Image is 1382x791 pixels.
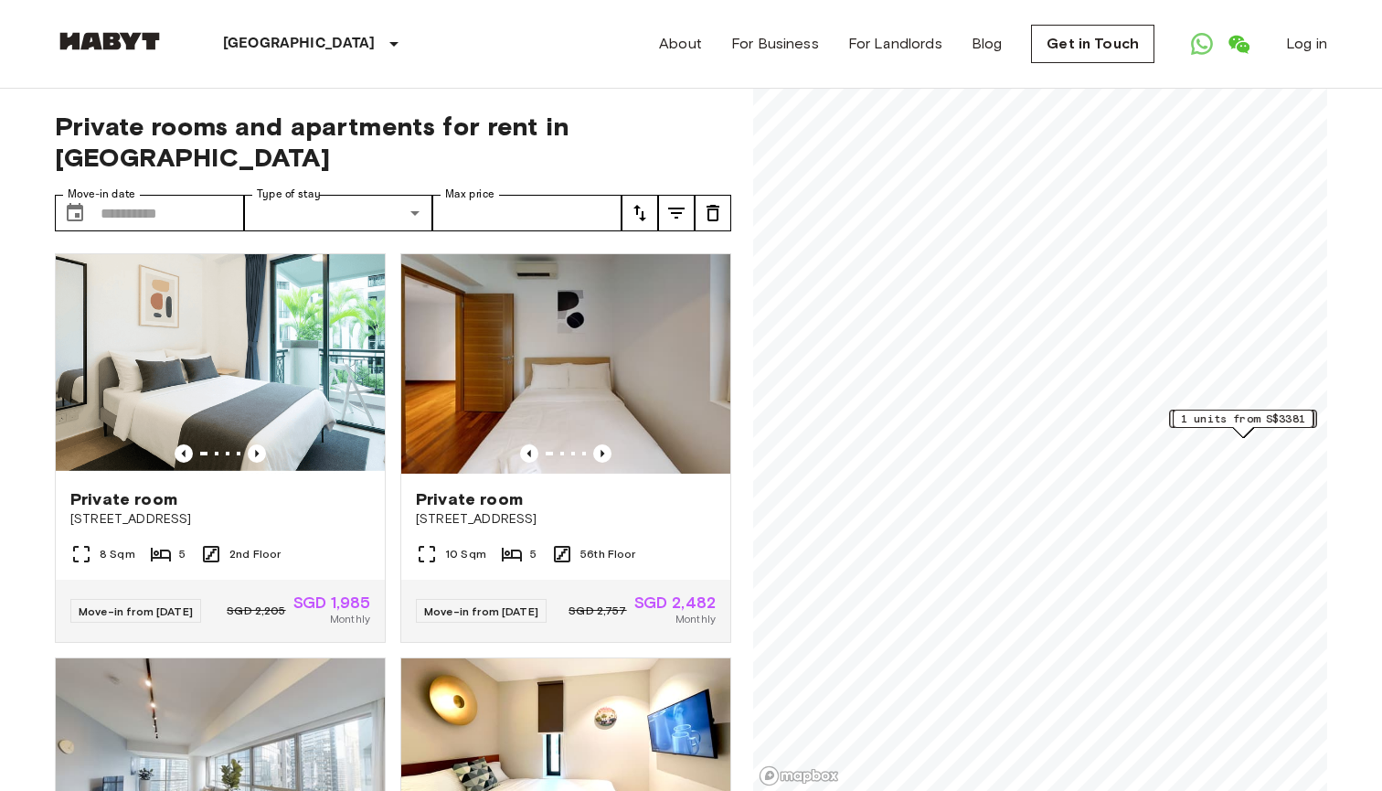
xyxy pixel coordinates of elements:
a: Mapbox logo [759,765,839,786]
span: Move-in from [DATE] [79,604,193,618]
button: Choose date [57,195,93,231]
span: Monthly [330,611,370,627]
img: Habyt [55,32,165,50]
span: [STREET_ADDRESS] [70,510,370,529]
span: Private rooms and apartments for rent in [GEOGRAPHIC_DATA] [55,111,731,173]
button: Previous image [248,444,266,463]
span: 1 units from S$3381 [1181,411,1305,427]
img: Marketing picture of unit SG-01-072-003-03 [401,254,730,474]
a: Open WhatsApp [1184,26,1220,62]
div: Map marker [1173,410,1313,438]
span: 2nd Floor [229,546,281,562]
p: [GEOGRAPHIC_DATA] [223,33,376,55]
button: Previous image [593,444,611,463]
button: Previous image [175,444,193,463]
span: Private room [416,488,523,510]
label: Type of stay [257,187,321,202]
span: 8 Sqm [100,546,135,562]
span: 5 [530,546,537,562]
a: For Landlords [848,33,942,55]
button: tune [622,195,658,231]
span: SGD 2,757 [569,603,626,619]
span: 56th Floor [580,546,636,562]
img: Marketing picture of unit SG-01-083-001-005 [56,254,385,474]
label: Move-in date [68,187,135,202]
button: tune [658,195,695,231]
span: Private room [70,488,177,510]
label: Max price [445,187,494,202]
a: Open WeChat [1220,26,1257,62]
span: Monthly [675,611,716,627]
span: Move-in from [DATE] [424,604,538,618]
a: Marketing picture of unit SG-01-083-001-005Previous imagePrevious imagePrivate room[STREET_ADDRES... [55,253,386,643]
a: Blog [972,33,1003,55]
div: Map marker [1169,410,1316,438]
span: 10 Sqm [445,546,486,562]
span: SGD 2,205 [227,603,285,619]
button: Previous image [520,444,538,463]
span: [STREET_ADDRESS] [416,510,716,529]
span: SGD 2,482 [634,594,716,611]
a: Get in Touch [1031,25,1154,63]
span: SGD 1,985 [293,594,370,611]
a: Log in [1286,33,1327,55]
a: For Business [731,33,819,55]
span: 5 [179,546,186,562]
button: tune [695,195,731,231]
a: Marketing picture of unit SG-01-072-003-03Previous imagePrevious imagePrivate room[STREET_ADDRESS... [400,253,731,643]
a: About [659,33,702,55]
